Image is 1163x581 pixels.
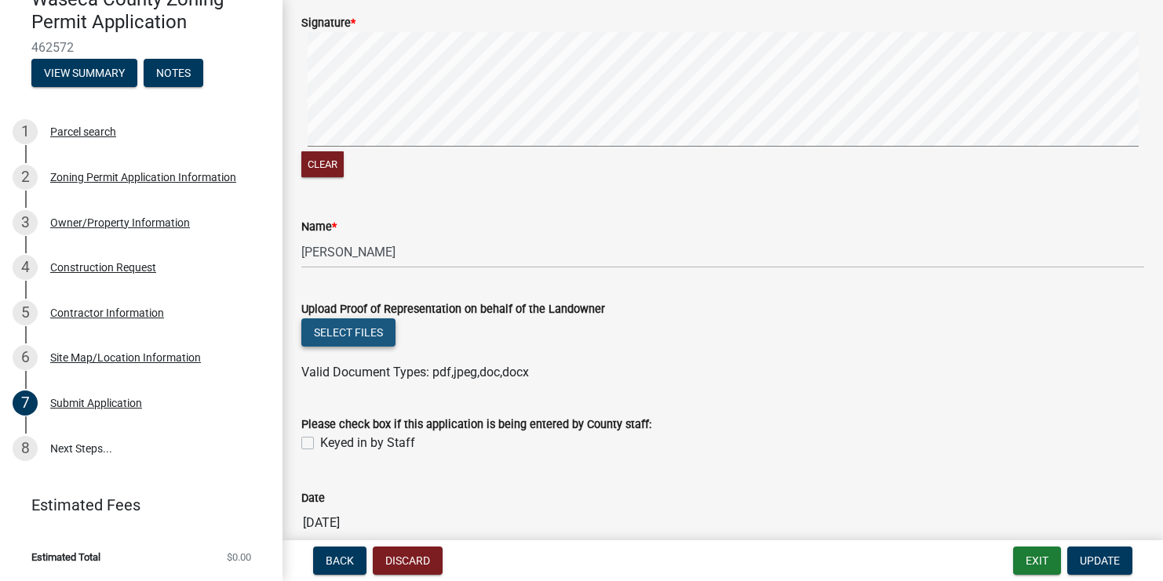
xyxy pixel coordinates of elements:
[50,262,156,273] div: Construction Request
[50,307,164,318] div: Contractor Information
[13,210,38,235] div: 3
[301,304,605,315] label: Upload Proof of Representation on behalf of the Landowner
[31,552,100,562] span: Estimated Total
[301,222,337,233] label: Name
[31,59,137,87] button: View Summary
[313,547,366,575] button: Back
[301,419,651,430] label: Please check box if this application is being entered by County staff:
[50,352,201,363] div: Site Map/Location Information
[373,547,443,575] button: Discard
[13,345,38,370] div: 6
[326,554,354,567] span: Back
[301,18,355,29] label: Signature
[13,436,38,461] div: 8
[13,489,257,521] a: Estimated Fees
[144,59,203,87] button: Notes
[13,119,38,144] div: 1
[301,151,344,177] button: Clear
[50,172,236,183] div: Zoning Permit Application Information
[301,493,325,504] label: Date
[31,40,251,55] span: 462572
[50,398,142,409] div: Submit Application
[13,255,38,280] div: 4
[31,67,137,80] wm-modal-confirm: Summary
[1067,547,1132,575] button: Update
[50,217,190,228] div: Owner/Property Information
[13,390,38,416] div: 7
[144,67,203,80] wm-modal-confirm: Notes
[13,165,38,190] div: 2
[1013,547,1061,575] button: Exit
[301,318,396,347] button: Select files
[50,126,116,137] div: Parcel search
[1080,554,1120,567] span: Update
[320,434,415,452] label: Keyed in by Staff
[227,552,251,562] span: $0.00
[301,365,529,379] span: Valid Document Types: pdf,jpeg,doc,docx
[13,300,38,325] div: 5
